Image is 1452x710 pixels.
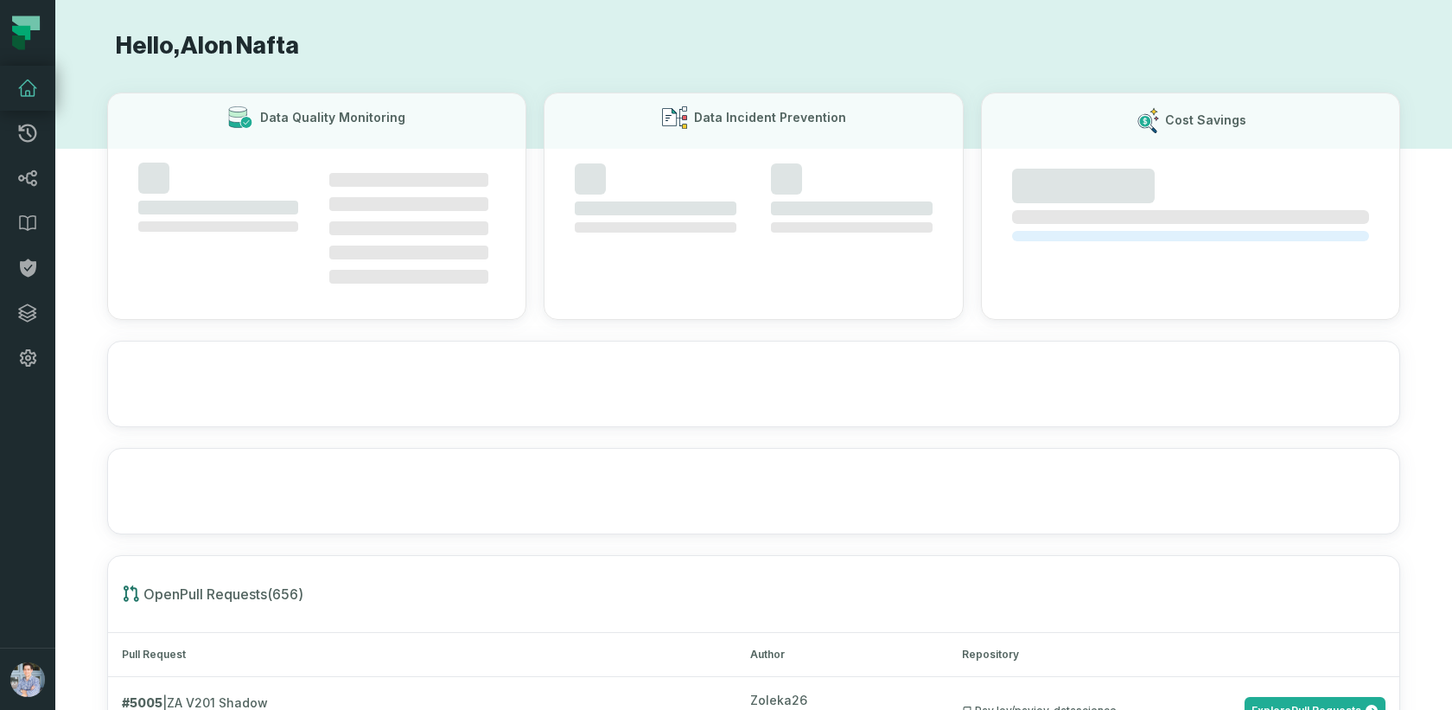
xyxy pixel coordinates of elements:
[981,93,1400,320] button: Cost Savings
[122,695,162,710] strong: # 5005
[107,93,526,320] button: Data Quality Monitoring
[10,662,45,697] img: avatar of Alon Nafta
[108,633,736,677] th: Pull Request
[736,633,949,677] th: Author
[750,691,935,709] div: Zoleka26
[544,93,963,320] button: Data Incident Prevention
[1165,112,1246,129] h3: Cost Savings
[948,633,1399,677] th: Repository
[260,109,405,126] h3: Data Quality Monitoring
[107,31,1400,61] h1: Hello, Alon Nafta
[122,584,1413,604] h1: Open Pull Requests ( 656 )
[694,109,846,126] h3: Data Incident Prevention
